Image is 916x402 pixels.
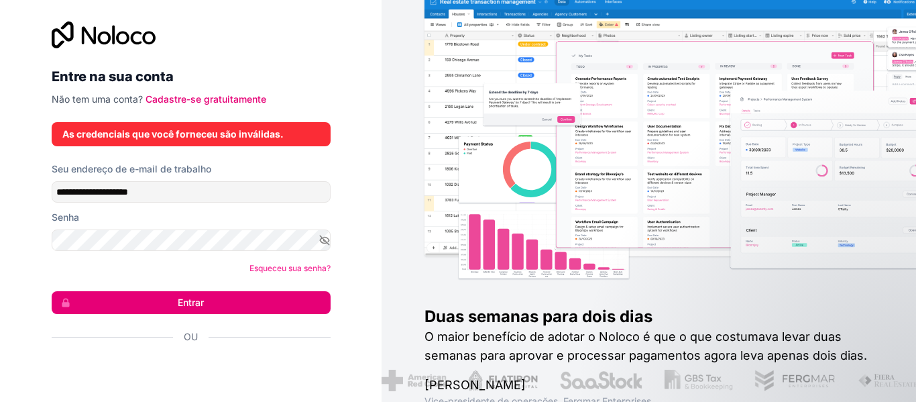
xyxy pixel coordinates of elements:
a: Esqueceu sua senha? [249,263,331,273]
font: Entre na sua conta [52,68,174,85]
a: Cadastre-se gratuitamente [146,93,266,105]
font: Seu endereço de e-mail de trabalho [52,163,211,174]
img: /ativos/cruz-vermelha-americana-BAupjrZR.png [380,370,445,391]
input: Endereço de email [52,181,331,203]
font: Duas semanas para dois dias [424,307,652,326]
font: O maior benefício de adotar o Noloco é que o que costumava levar duas semanas para aprovar e proc... [424,330,867,362]
font: Entrar [178,297,204,308]
font: [PERSON_NAME] [424,378,526,392]
font: Senha [52,211,79,223]
input: Senha [52,230,331,251]
iframe: Botão "Fazer login com o Google" [45,358,327,388]
font: Não tem uma conta? [52,93,143,105]
font: As credenciais que você forneceu são inválidas. [62,128,284,140]
iframe: Mensagem de notificação do intercomunicador [648,301,916,395]
font: Ou [184,331,198,342]
button: Entrar [52,291,331,314]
